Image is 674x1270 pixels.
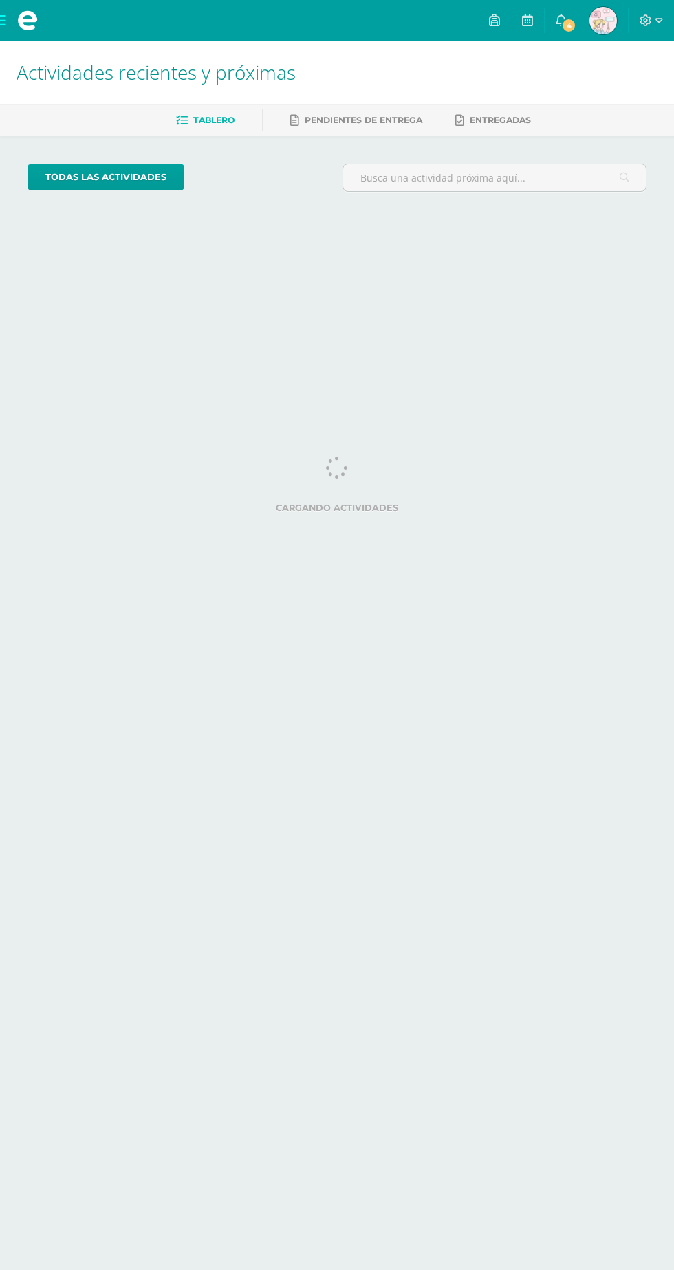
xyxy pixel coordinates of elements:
span: Entregadas [470,115,531,125]
span: 4 [561,18,576,33]
a: Entregadas [455,109,531,131]
input: Busca una actividad próxima aquí... [343,164,646,191]
span: Tablero [193,115,235,125]
span: Actividades recientes y próximas [17,59,296,85]
a: Pendientes de entrega [290,109,422,131]
a: todas las Actividades [28,164,184,190]
label: Cargando actividades [28,503,646,513]
span: Pendientes de entrega [305,115,422,125]
img: b503dfbe7b5392f0fb8a655e01e0675b.png [589,7,617,34]
a: Tablero [176,109,235,131]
